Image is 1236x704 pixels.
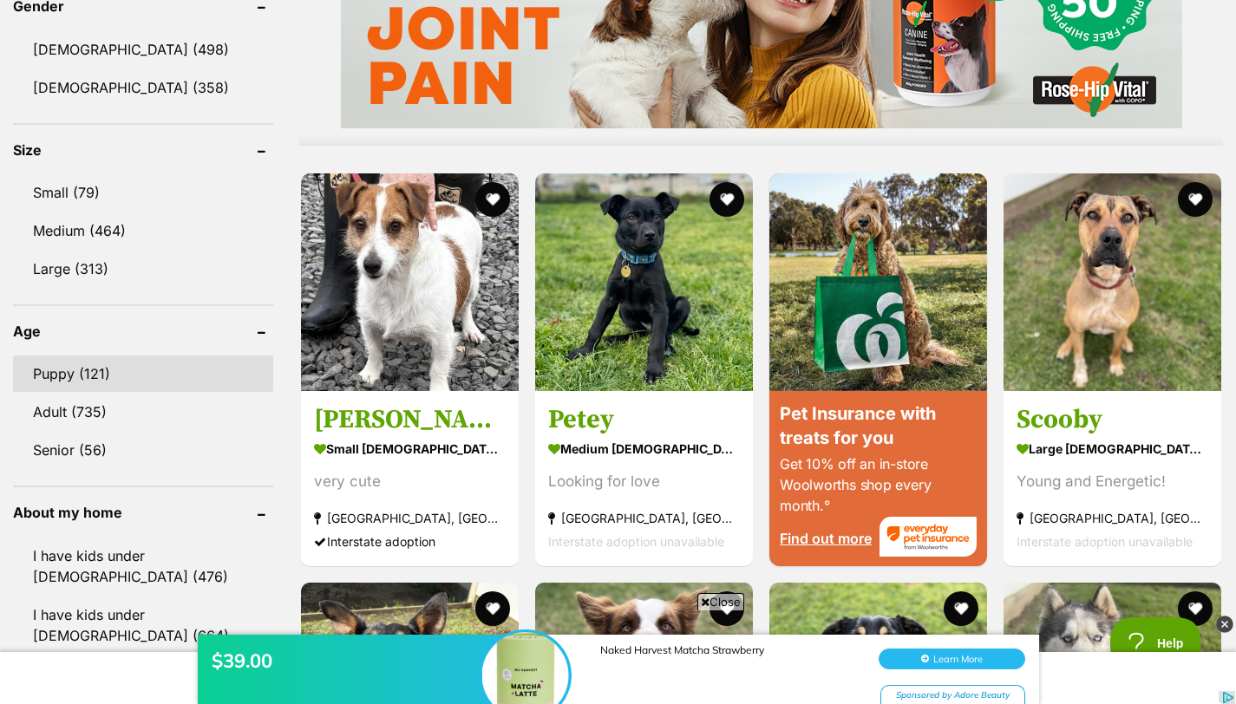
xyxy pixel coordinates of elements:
img: adc.png [828,1,840,13]
strong: medium [DEMOGRAPHIC_DATA] Dog [548,436,740,461]
strong: [GEOGRAPHIC_DATA], [GEOGRAPHIC_DATA] [314,506,506,530]
a: Small (79) [13,174,273,211]
header: About my home [13,505,273,520]
img: Petey - Staffordshire Bull Terrier Dog [535,173,753,391]
a: [DEMOGRAPHIC_DATA] (498) [13,31,273,68]
button: favourite [944,591,978,626]
strong: small [DEMOGRAPHIC_DATA] Dog [314,436,506,461]
strong: large [DEMOGRAPHIC_DATA] Dog [1017,436,1208,461]
div: $39.00 [212,49,489,73]
a: [DEMOGRAPHIC_DATA] (358) [13,69,273,106]
div: Naked Harvest Matcha Strawberry [600,43,860,56]
a: Puppy (121) [13,355,273,392]
a: Scooby large [DEMOGRAPHIC_DATA] Dog Young and Energetic! [GEOGRAPHIC_DATA], [GEOGRAPHIC_DATA] Int... [1004,390,1221,566]
a: Adult (735) [13,394,273,430]
a: I have kids under [DEMOGRAPHIC_DATA] (664) [13,596,273,654]
h3: Petey [548,403,740,436]
button: favourite [710,591,744,626]
span: Close [697,593,744,610]
a: I have kids under [DEMOGRAPHIC_DATA] (476) [13,538,273,595]
h3: Scooby [1017,403,1208,436]
a: Large (313) [13,251,273,287]
div: Young and Energetic! [1017,470,1208,493]
button: Learn More [879,49,1025,69]
a: Petey medium [DEMOGRAPHIC_DATA] Dog Looking for love [GEOGRAPHIC_DATA], [GEOGRAPHIC_DATA] Interst... [535,390,753,566]
div: Sponsored by Adore Beauty [880,85,1025,107]
strong: [GEOGRAPHIC_DATA], [GEOGRAPHIC_DATA] [548,506,740,530]
button: favourite [1178,591,1213,626]
button: favourite [1178,182,1213,217]
button: favourite [475,591,510,626]
span: Interstate adoption unavailable [548,534,724,549]
h3: [PERSON_NAME] [314,403,506,436]
a: Medium (464) [13,212,273,249]
div: very cute [314,470,506,493]
a: [PERSON_NAME] small [DEMOGRAPHIC_DATA] Dog very cute [GEOGRAPHIC_DATA], [GEOGRAPHIC_DATA] Interst... [301,390,519,566]
strong: [GEOGRAPHIC_DATA], [GEOGRAPHIC_DATA] [1017,506,1208,530]
img: Scooby - Bullmastiff x Australian Kelpie Dog [1004,173,1221,391]
header: Age [13,323,273,339]
div: Looking for love [548,470,740,493]
img: close_grey_3x.png [1216,616,1233,633]
div: Interstate adoption [314,530,506,553]
button: favourite [710,182,744,217]
span: Interstate adoption unavailable [1017,534,1193,549]
a: Senior (56) [13,432,273,468]
img: $39.00 [482,32,569,119]
img: Joe - Jack Russell Terrier Dog [301,173,519,391]
header: Size [13,142,273,158]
